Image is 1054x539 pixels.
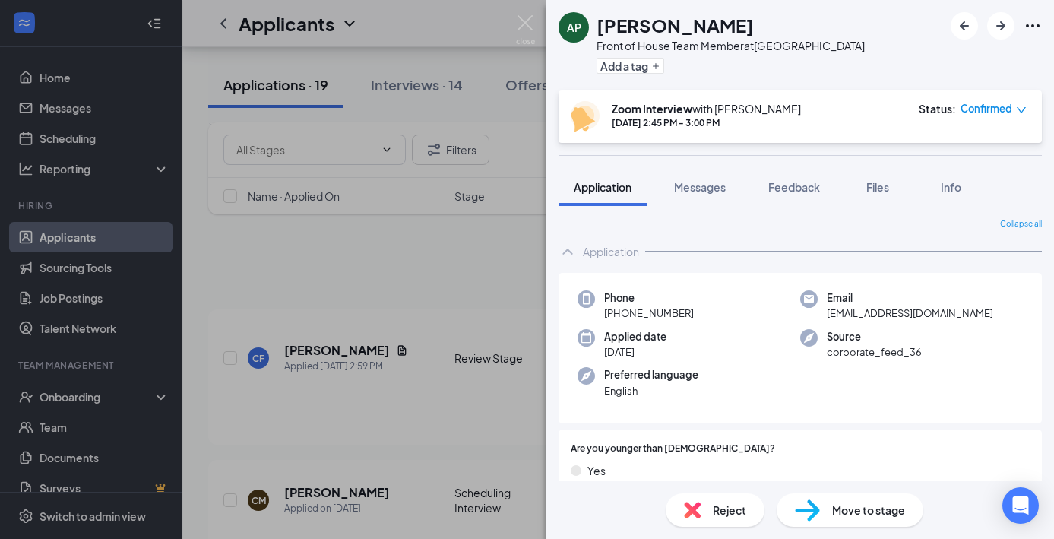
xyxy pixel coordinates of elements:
[1024,17,1042,35] svg: Ellipses
[612,101,801,116] div: with [PERSON_NAME]
[559,243,577,261] svg: ChevronUp
[574,180,631,194] span: Application
[597,12,754,38] h1: [PERSON_NAME]
[961,101,1012,116] span: Confirmed
[604,306,694,321] span: [PHONE_NUMBER]
[612,102,692,116] b: Zoom Interview
[651,62,660,71] svg: Plus
[713,502,746,518] span: Reject
[612,116,801,129] div: [DATE] 2:45 PM - 3:00 PM
[597,58,664,74] button: PlusAdd a tag
[827,344,922,360] span: corporate_feed_36
[604,344,666,360] span: [DATE]
[567,20,581,35] div: AP
[597,38,865,53] div: Front of House Team Member at [GEOGRAPHIC_DATA]
[571,442,775,456] span: Are you younger than [DEMOGRAPHIC_DATA]?
[955,17,973,35] svg: ArrowLeftNew
[827,290,993,306] span: Email
[1002,487,1039,524] div: Open Intercom Messenger
[604,290,694,306] span: Phone
[827,329,922,344] span: Source
[951,12,978,40] button: ArrowLeftNew
[866,180,889,194] span: Files
[832,502,905,518] span: Move to stage
[992,17,1010,35] svg: ArrowRight
[604,329,666,344] span: Applied date
[1000,218,1042,230] span: Collapse all
[583,244,639,259] div: Application
[987,12,1014,40] button: ArrowRight
[768,180,820,194] span: Feedback
[827,306,993,321] span: [EMAIL_ADDRESS][DOMAIN_NAME]
[604,367,698,382] span: Preferred language
[941,180,961,194] span: Info
[1016,105,1027,116] span: down
[604,383,698,398] span: English
[674,180,726,194] span: Messages
[919,101,956,116] div: Status :
[587,462,606,479] span: Yes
